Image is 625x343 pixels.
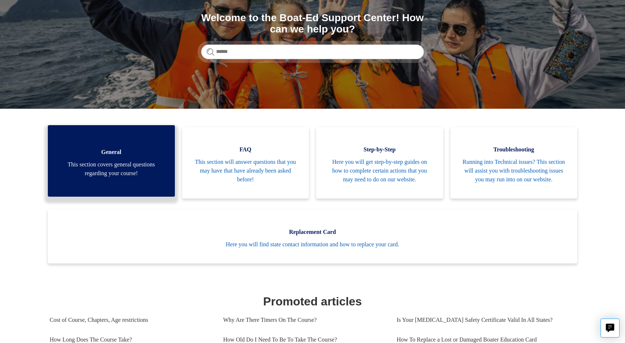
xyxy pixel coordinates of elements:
a: Is Your [MEDICAL_DATA] Safety Certificate Valid In All States? [396,310,570,330]
span: FAQ [193,145,298,154]
span: This section covers general questions regarding your course! [59,160,164,178]
a: Troubleshooting Running into Technical issues? This section will assist you with troubleshooting ... [450,127,578,199]
a: General This section covers general questions regarding your course! [48,125,175,197]
span: Here you will get step-by-step guides on how to complete certain actions that you may need to do ... [327,158,432,184]
a: Why Are There Timers On The Course? [223,310,386,330]
button: Live chat [601,319,620,338]
span: Replacement Card [59,228,566,236]
span: Running into Technical issues? This section will assist you with troubleshooting issues you may r... [461,158,567,184]
span: Here you will find state contact information and how to replace your card. [59,240,566,249]
h1: Promoted articles [50,293,575,310]
span: Step-by-Step [327,145,432,154]
span: Troubleshooting [461,145,567,154]
span: General [59,148,164,157]
a: Cost of Course, Chapters, Age restrictions [50,310,212,330]
a: FAQ This section will answer questions that you may have that have already been asked before! [182,127,309,199]
h1: Welcome to the Boat-Ed Support Center! How can we help you? [201,12,424,35]
a: Replacement Card Here you will find state contact information and how to replace your card. [48,209,577,263]
a: Step-by-Step Here you will get step-by-step guides on how to complete certain actions that you ma... [316,127,443,199]
input: Search [201,45,424,59]
span: This section will answer questions that you may have that have already been asked before! [193,158,298,184]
